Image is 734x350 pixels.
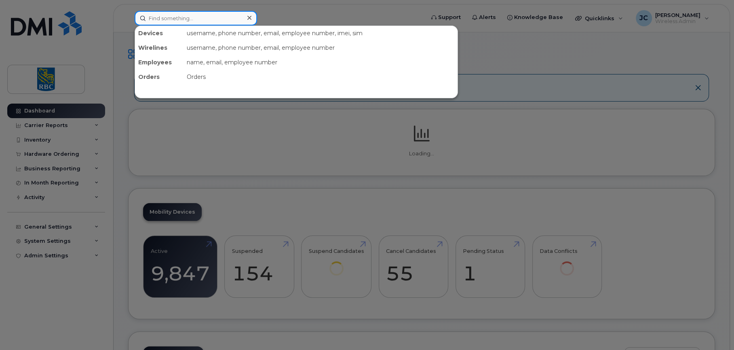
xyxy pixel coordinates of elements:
div: username, phone number, email, employee number [183,40,458,55]
div: Orders [135,70,183,84]
div: Employees [135,55,183,70]
div: Devices [135,26,183,40]
div: Wirelines [135,40,183,55]
div: username, phone number, email, employee number, imei, sim [183,26,458,40]
div: Orders [183,70,458,84]
div: name, email, employee number [183,55,458,70]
